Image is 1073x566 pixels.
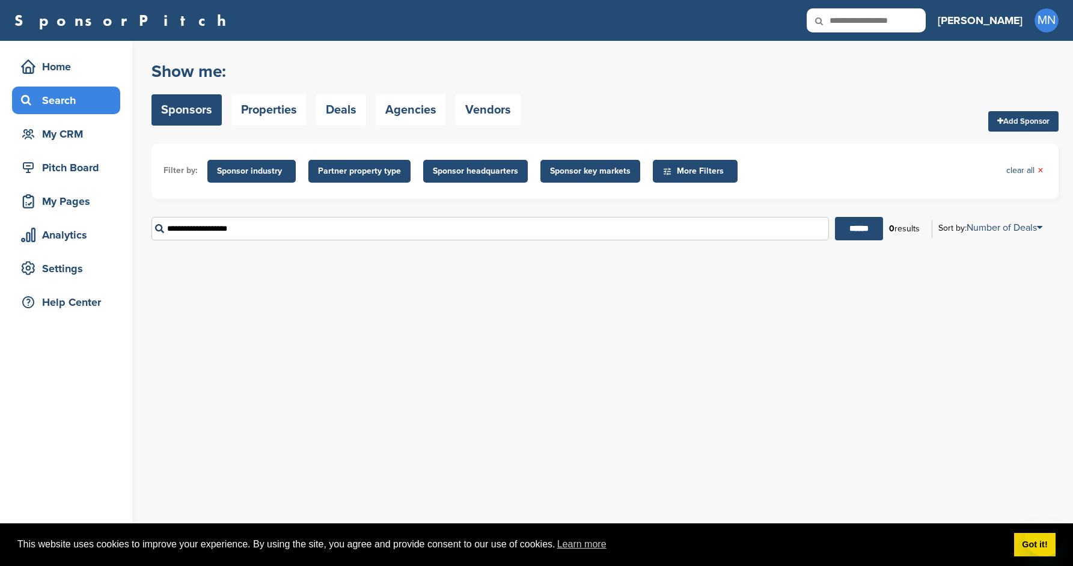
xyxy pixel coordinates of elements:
[18,190,120,212] div: My Pages
[18,56,120,78] div: Home
[12,53,120,81] a: Home
[12,154,120,181] a: Pitch Board
[988,111,1059,132] a: Add Sponsor
[12,288,120,316] a: Help Center
[883,219,926,239] div: results
[938,12,1023,29] h3: [PERSON_NAME]
[14,13,234,28] a: SponsorPitch
[938,223,1042,233] div: Sort by:
[1025,518,1063,556] iframe: Button to launch messaging window
[217,165,286,178] span: Sponsor industry
[1014,533,1056,557] a: dismiss cookie message
[18,157,120,178] div: Pitch Board
[433,165,518,178] span: Sponsor headquarters
[151,61,521,82] h2: Show me:
[18,90,120,111] div: Search
[12,255,120,282] a: Settings
[662,165,732,178] span: More Filters
[164,164,198,177] li: Filter by:
[12,87,120,114] a: Search
[938,7,1023,34] a: [PERSON_NAME]
[1035,8,1059,32] span: MN
[18,224,120,246] div: Analytics
[550,165,631,178] span: Sponsor key markets
[12,221,120,249] a: Analytics
[18,291,120,313] div: Help Center
[1006,164,1044,177] a: clear all×
[1038,164,1044,177] span: ×
[376,94,446,126] a: Agencies
[12,187,120,215] a: My Pages
[17,535,1004,553] span: This website uses cookies to improve your experience. By using the site, you agree and provide co...
[18,258,120,279] div: Settings
[12,120,120,148] a: My CRM
[316,94,366,126] a: Deals
[231,94,307,126] a: Properties
[151,94,222,126] a: Sponsors
[889,224,894,234] b: 0
[555,535,608,553] a: learn more about cookies
[456,94,521,126] a: Vendors
[318,165,401,178] span: Partner property type
[967,222,1042,234] a: Number of Deals
[18,123,120,145] div: My CRM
